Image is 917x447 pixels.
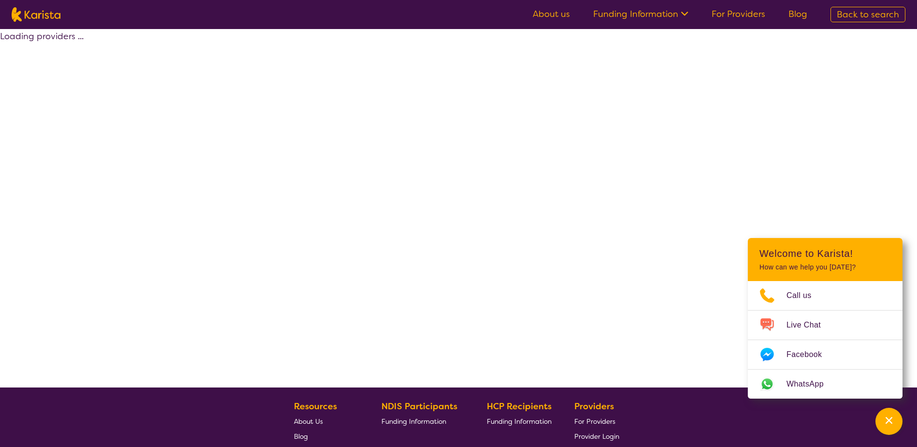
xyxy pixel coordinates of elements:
a: Back to search [830,7,905,22]
span: Provider Login [574,432,619,441]
span: For Providers [574,417,615,426]
b: Providers [574,401,614,412]
span: Funding Information [487,417,552,426]
p: How can we help you [DATE]? [759,263,891,271]
span: Call us [786,288,823,303]
a: Web link opens in a new tab. [748,370,902,399]
a: Blog [294,429,359,444]
span: Back to search [837,9,899,20]
a: About us [533,8,570,20]
h2: Welcome to Karista! [759,248,891,259]
a: About Us [294,414,359,429]
div: Channel Menu [748,238,902,399]
span: Facebook [786,347,833,362]
a: Funding Information [381,414,465,429]
b: Resources [294,401,337,412]
span: WhatsApp [786,377,835,391]
ul: Choose channel [748,281,902,399]
span: Funding Information [381,417,446,426]
span: Blog [294,432,308,441]
b: HCP Recipients [487,401,552,412]
b: NDIS Participants [381,401,457,412]
a: Funding Information [487,414,552,429]
a: Blog [788,8,807,20]
span: Live Chat [786,318,832,332]
img: Karista logo [12,7,60,22]
button: Channel Menu [875,408,902,435]
a: Funding Information [593,8,688,20]
a: For Providers [574,414,619,429]
a: For Providers [712,8,765,20]
a: Provider Login [574,429,619,444]
span: About Us [294,417,323,426]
